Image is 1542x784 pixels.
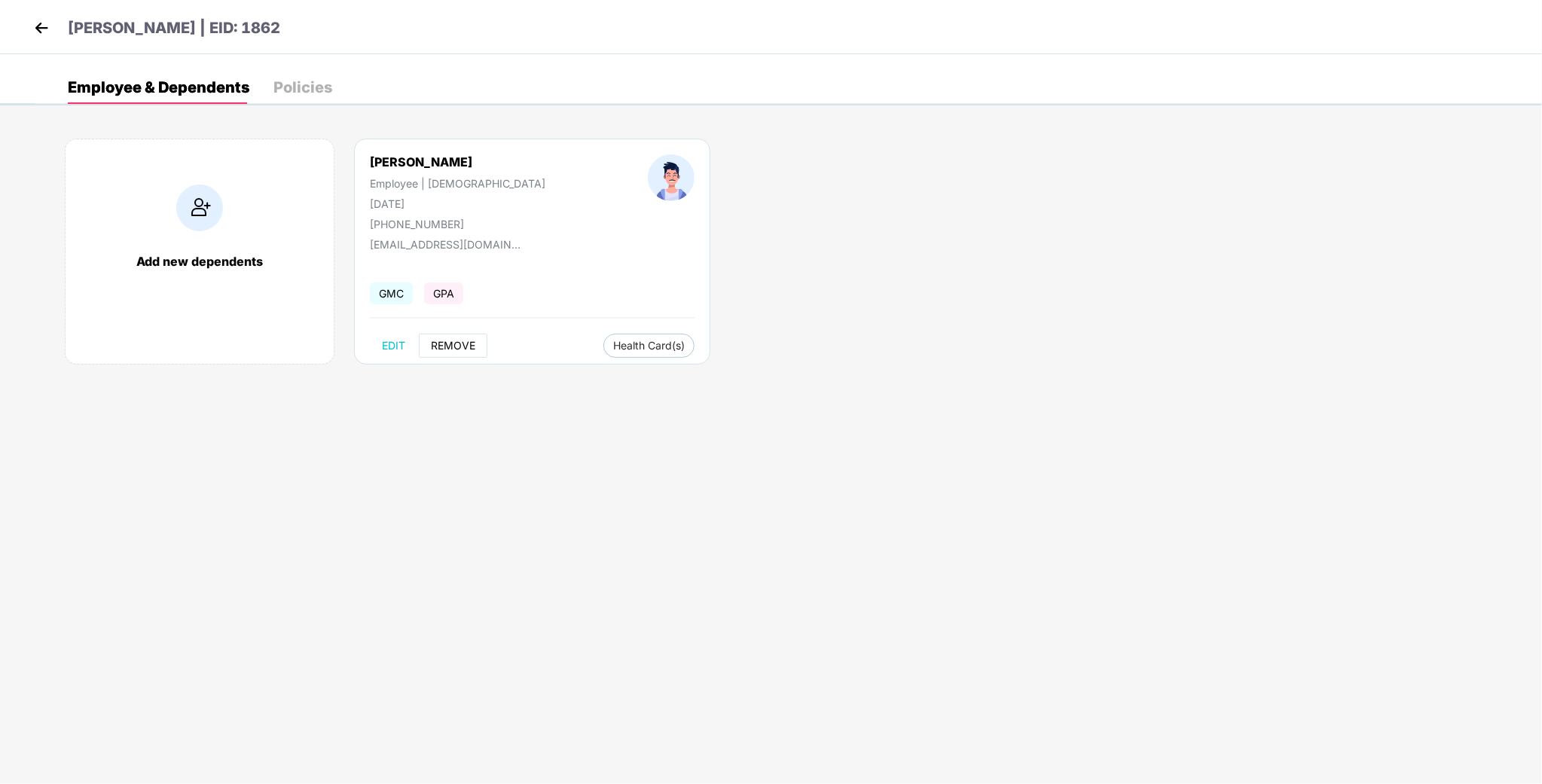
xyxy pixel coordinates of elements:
div: [PHONE_NUMBER] [370,218,545,230]
div: [DATE] [370,197,545,210]
div: [PERSON_NAME] [370,154,545,169]
div: Employee & Dependents [68,80,249,95]
button: EDIT [370,334,417,358]
button: REMOVE [419,334,487,358]
button: Health Card(s) [603,334,695,358]
span: GMC [370,282,413,304]
span: GPA [424,282,463,304]
span: EDIT [382,340,405,352]
div: [EMAIL_ADDRESS][DOMAIN_NAME] [370,238,521,251]
p: [PERSON_NAME] | EID: 1862 [68,17,280,40]
div: Policies [273,80,332,95]
div: Add new dependents [81,254,319,269]
img: addIcon [176,185,223,231]
span: Health Card(s) [613,342,685,349]
div: Employee | [DEMOGRAPHIC_DATA] [370,177,545,190]
span: REMOVE [431,340,475,352]
img: profileImage [648,154,695,201]
img: back [30,17,53,39]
